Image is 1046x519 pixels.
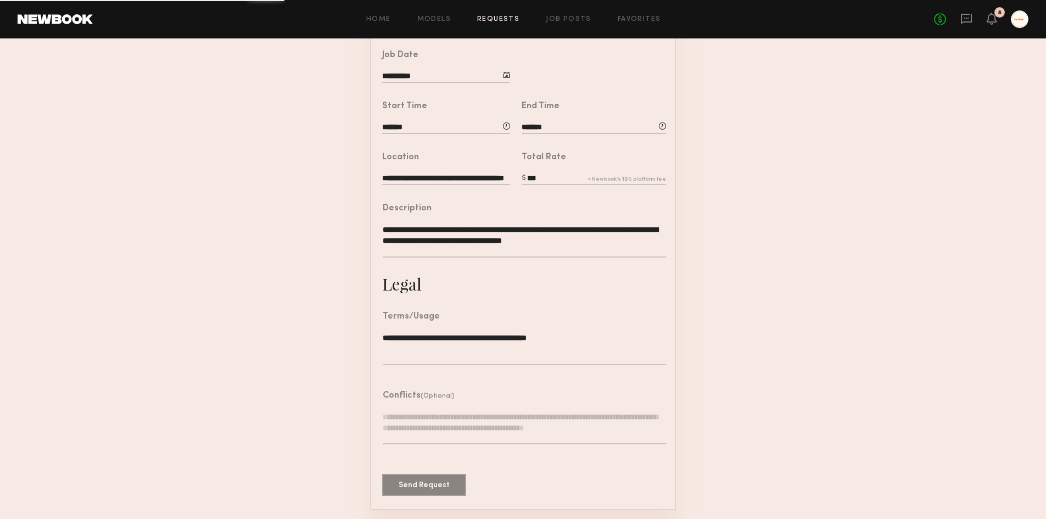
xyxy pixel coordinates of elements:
a: Job Posts [546,16,591,23]
div: Start Time [382,102,427,111]
div: Total Rate [522,153,566,162]
a: Models [417,16,451,23]
div: 8 [998,10,1002,16]
div: Description [383,204,432,213]
div: End Time [522,102,560,111]
div: Terms/Usage [383,312,440,321]
a: Home [366,16,391,23]
div: Location [382,153,419,162]
a: Favorites [618,16,661,23]
a: Requests [477,16,519,23]
span: (Optional) [421,393,455,399]
div: Legal [382,273,422,295]
header: Conflicts [383,392,455,400]
div: Job Date [382,51,418,60]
